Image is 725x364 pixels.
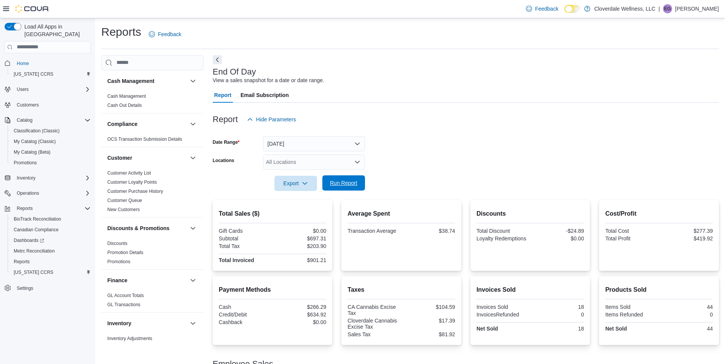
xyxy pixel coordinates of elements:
span: Dashboards [11,236,91,245]
div: 18 [532,304,584,310]
button: [US_STATE] CCRS [8,267,94,278]
div: $104.59 [403,304,455,310]
div: Finance [101,291,204,312]
button: Open list of options [354,159,360,165]
a: Promotions [11,158,40,167]
span: Classification (Classic) [14,128,60,134]
span: Classification (Classic) [11,126,91,135]
button: Canadian Compliance [8,224,94,235]
button: BioTrack Reconciliation [8,214,94,224]
button: Home [2,58,94,69]
button: Settings [2,282,94,293]
div: Total Profit [605,235,657,242]
button: Catalog [2,115,94,126]
div: Total Tax [219,243,271,249]
a: Dashboards [11,236,47,245]
div: $266.29 [274,304,326,310]
button: Run Report [322,175,365,191]
div: Total Cost [605,228,657,234]
span: EG [664,4,671,13]
span: Metrc Reconciliation [14,248,55,254]
button: Inventory [107,319,187,327]
button: Operations [2,188,94,199]
div: $697.31 [274,235,326,242]
span: Reports [14,204,91,213]
span: Operations [17,190,39,196]
button: My Catalog (Beta) [8,147,94,157]
span: Reports [11,257,91,266]
a: [US_STATE] CCRS [11,70,56,79]
span: Report [214,87,231,103]
span: Reports [14,259,30,265]
a: My Catalog (Classic) [11,137,59,146]
button: Reports [8,256,94,267]
span: Customers [17,102,39,108]
span: Run Report [330,179,357,187]
span: Home [17,60,29,67]
a: BioTrack Reconciliation [11,215,64,224]
button: Inventory [14,173,38,183]
button: My Catalog (Classic) [8,136,94,147]
div: $0.00 [274,319,326,325]
a: Cash Out Details [107,103,142,108]
div: CA Cannabis Excise Tax [347,304,400,316]
span: Load All Apps in [GEOGRAPHIC_DATA] [21,23,91,38]
div: View a sales snapshot for a date or date range. [213,76,324,84]
a: Reports [11,257,33,266]
button: Customers [2,99,94,110]
a: Home [14,59,32,68]
div: $634.92 [274,312,326,318]
button: Catalog [14,116,35,125]
button: Discounts & Promotions [107,224,187,232]
a: [US_STATE] CCRS [11,268,56,277]
div: 18 [532,326,584,332]
a: Classification (Classic) [11,126,63,135]
span: Promotions [11,158,91,167]
a: OCS Transaction Submission Details [107,137,182,142]
span: New Customers [107,207,140,213]
h1: Reports [101,24,141,40]
span: Home [14,59,91,68]
div: Invoices Sold [476,304,529,310]
div: $419.92 [661,235,713,242]
div: $277.39 [661,228,713,234]
div: Credit/Debit [219,312,271,318]
span: Washington CCRS [11,268,91,277]
span: Washington CCRS [11,70,91,79]
button: [DATE] [263,136,365,151]
span: Canadian Compliance [14,227,59,233]
button: Promotions [8,157,94,168]
div: Subtotal [219,235,271,242]
div: $0.00 [532,235,584,242]
span: Feedback [535,5,558,13]
strong: Total Invoiced [219,257,254,263]
button: Users [2,84,94,95]
span: Promotions [14,160,37,166]
div: Items Refunded [605,312,657,318]
button: Finance [107,277,187,284]
a: Customer Loyalty Points [107,180,157,185]
span: BioTrack Reconciliation [11,215,91,224]
div: Transaction Average [347,228,400,234]
a: GL Account Totals [107,293,144,298]
h2: Products Sold [605,285,713,294]
button: Customer [107,154,187,162]
a: New Customers [107,207,140,212]
button: Finance [188,276,198,285]
span: Discounts [107,240,127,246]
span: Promotion Details [107,250,143,256]
span: My Catalog (Classic) [11,137,91,146]
span: Customer Loyalty Points [107,179,157,185]
span: Inventory [17,175,35,181]
h2: Total Sales ($) [219,209,327,218]
div: Cloverdale Cannabis Excise Tax [347,318,400,330]
input: Dark Mode [564,5,580,13]
div: Cashback [219,319,271,325]
label: Date Range [213,139,240,145]
a: Metrc Reconciliation [11,246,58,256]
span: Canadian Compliance [11,225,91,234]
button: Hide Parameters [244,112,299,127]
span: Users [14,85,91,94]
button: Compliance [188,119,198,129]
